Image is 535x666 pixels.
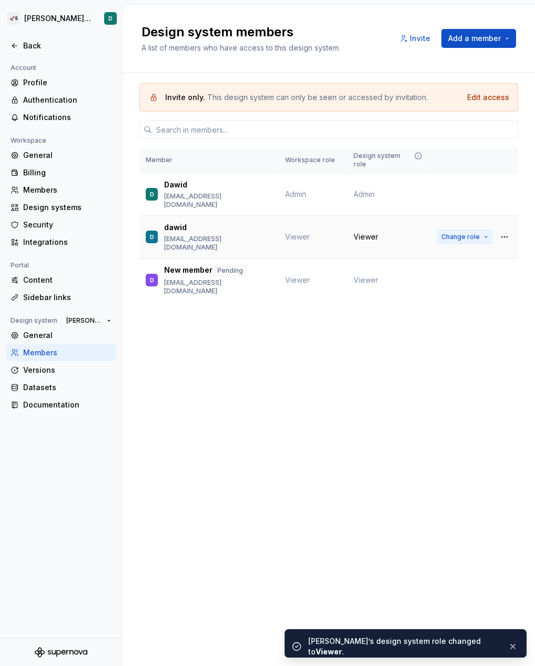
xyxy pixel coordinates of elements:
span: A list of members who have access to this design system. [142,43,340,52]
a: Security [6,216,116,233]
a: Sidebar links [6,289,116,306]
a: Members [6,344,116,361]
input: Search in members... [152,120,518,139]
div: Authentication [23,95,112,105]
a: Design systems [6,199,116,216]
a: General [6,327,116,344]
div: Billing [23,167,112,178]
p: [EMAIL_ADDRESS][DOMAIN_NAME] [164,279,272,295]
p: [EMAIL_ADDRESS][DOMAIN_NAME] [164,192,272,209]
span: Change role [441,233,480,241]
h2: Design system members [142,24,340,41]
b: Viewer [316,647,342,656]
span: Viewer [354,232,378,242]
svg: Supernova Logo [35,647,87,658]
th: Workspace role [279,147,347,173]
div: Design system [6,314,62,327]
div: Back [23,41,112,51]
button: 🚀S[PERSON_NAME]'s testsD [2,7,120,30]
div: Members [23,185,112,195]
a: Members [6,182,116,198]
div: General [23,330,112,341]
button: Add a member [441,29,516,48]
span: Admin [354,189,375,200]
div: Members [23,347,112,358]
a: Billing [6,164,116,181]
div: Profile [23,77,112,88]
th: Member [139,147,279,173]
button: Change role [437,230,493,244]
div: Notifications [23,112,112,123]
a: Documentation [6,396,116,413]
a: Integrations [6,234,116,251]
div: Datasets [23,382,112,393]
span: Admin [285,190,306,198]
span: Viewer [285,232,310,241]
span: Viewer [354,275,378,285]
div: 🚀S [7,12,20,25]
span: Invite only. [165,93,207,102]
a: Datasets [6,379,116,396]
a: Authentication [6,92,116,108]
div: Workspace [6,134,51,147]
a: General [6,147,116,164]
div: Design system role [354,152,424,168]
a: Profile [6,74,116,91]
div: D [108,14,113,23]
p: New member [164,265,213,276]
div: D [150,232,154,242]
div: General [23,150,112,161]
div: [PERSON_NAME]’s design system role changed to . [308,636,500,657]
button: Invite [395,29,437,48]
div: Pending [215,265,246,276]
a: Back [6,37,116,54]
div: Account [6,62,41,74]
div: D [150,189,154,200]
span: Add a member [448,33,501,44]
div: Documentation [23,400,112,410]
div: D [150,275,154,285]
div: Portal [6,259,33,272]
span: Invite [410,33,430,44]
span: [PERSON_NAME]'s tests [66,316,103,325]
div: Content [23,275,112,285]
button: Edit access [467,92,509,103]
p: [EMAIL_ADDRESS][DOMAIN_NAME] [164,235,272,252]
div: Security [23,220,112,230]
span: This design system can only be seen or accessed by invitation. [207,93,428,102]
div: Sidebar links [23,292,112,303]
p: Dawid [164,180,187,190]
div: [PERSON_NAME]'s tests [24,13,92,24]
div: Integrations [23,237,112,247]
a: Notifications [6,109,116,126]
p: dawid [164,222,187,233]
span: Viewer [285,275,310,284]
div: Design systems [23,202,112,213]
div: Versions [23,365,112,375]
a: Content [6,272,116,289]
a: Versions [6,362,116,379]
